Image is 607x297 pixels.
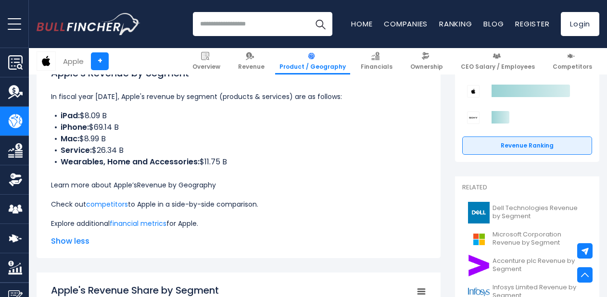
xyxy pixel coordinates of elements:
[63,56,84,67] div: Apple
[406,48,447,74] a: Ownership
[356,48,397,74] a: Financials
[561,12,599,36] a: Login
[462,184,592,192] p: Related
[234,48,269,74] a: Revenue
[51,110,426,122] li: $8.09 B
[51,179,426,191] p: Learn more about Apple’s
[37,13,140,35] a: Go to homepage
[192,63,220,71] span: Overview
[61,156,200,167] b: Wearables, Home and Accessories:
[439,19,472,29] a: Ranking
[61,122,89,133] b: iPhone:
[51,218,426,229] p: Explore additional for Apple.
[37,52,55,70] img: AAPL logo
[384,19,428,29] a: Companies
[461,63,535,71] span: CEO Salary / Employees
[86,199,128,209] a: competitors
[61,110,80,121] b: iPad:
[51,198,426,210] p: Check out to Apple in a side-by-side comparison.
[51,156,426,168] li: $11.75 B
[51,284,219,297] tspan: Apple's Revenue Share by Segment
[467,85,480,98] img: Apple competitors logo
[493,231,586,247] span: Microsoft Corporation Revenue by Segment
[462,199,592,226] a: Dell Technologies Revenue by Segment
[493,204,586,221] span: Dell Technologies Revenue by Segment
[238,63,265,71] span: Revenue
[188,48,225,74] a: Overview
[308,12,332,36] button: Search
[456,48,539,74] a: CEO Salary / Employees
[468,255,490,276] img: ACN logo
[91,52,109,70] a: +
[468,202,490,223] img: DELL logo
[61,133,79,144] b: Mac:
[410,63,443,71] span: Ownership
[351,19,372,29] a: Home
[467,111,480,124] img: Sony Group Corporation competitors logo
[279,63,346,71] span: Product / Geography
[548,48,596,74] a: Competitors
[275,48,350,74] a: Product / Geography
[8,173,23,187] img: Ownership
[51,91,426,102] p: In fiscal year [DATE], Apple's revenue by segment (products & services) are as follows:
[483,19,504,29] a: Blog
[515,19,549,29] a: Register
[468,228,490,250] img: MSFT logo
[51,235,426,247] span: Show less
[462,136,592,155] a: Revenue Ranking
[51,145,426,156] li: $26.34 B
[462,252,592,279] a: Accenture plc Revenue by Segment
[137,180,216,190] a: Revenue by Geography
[462,226,592,252] a: Microsoft Corporation Revenue by Segment
[493,257,586,273] span: Accenture plc Revenue by Segment
[51,133,426,145] li: $8.99 B
[37,13,140,35] img: Bullfincher logo
[361,63,392,71] span: Financials
[61,145,92,156] b: Service:
[553,63,592,71] span: Competitors
[51,122,426,133] li: $69.14 B
[110,219,166,228] a: financial metrics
